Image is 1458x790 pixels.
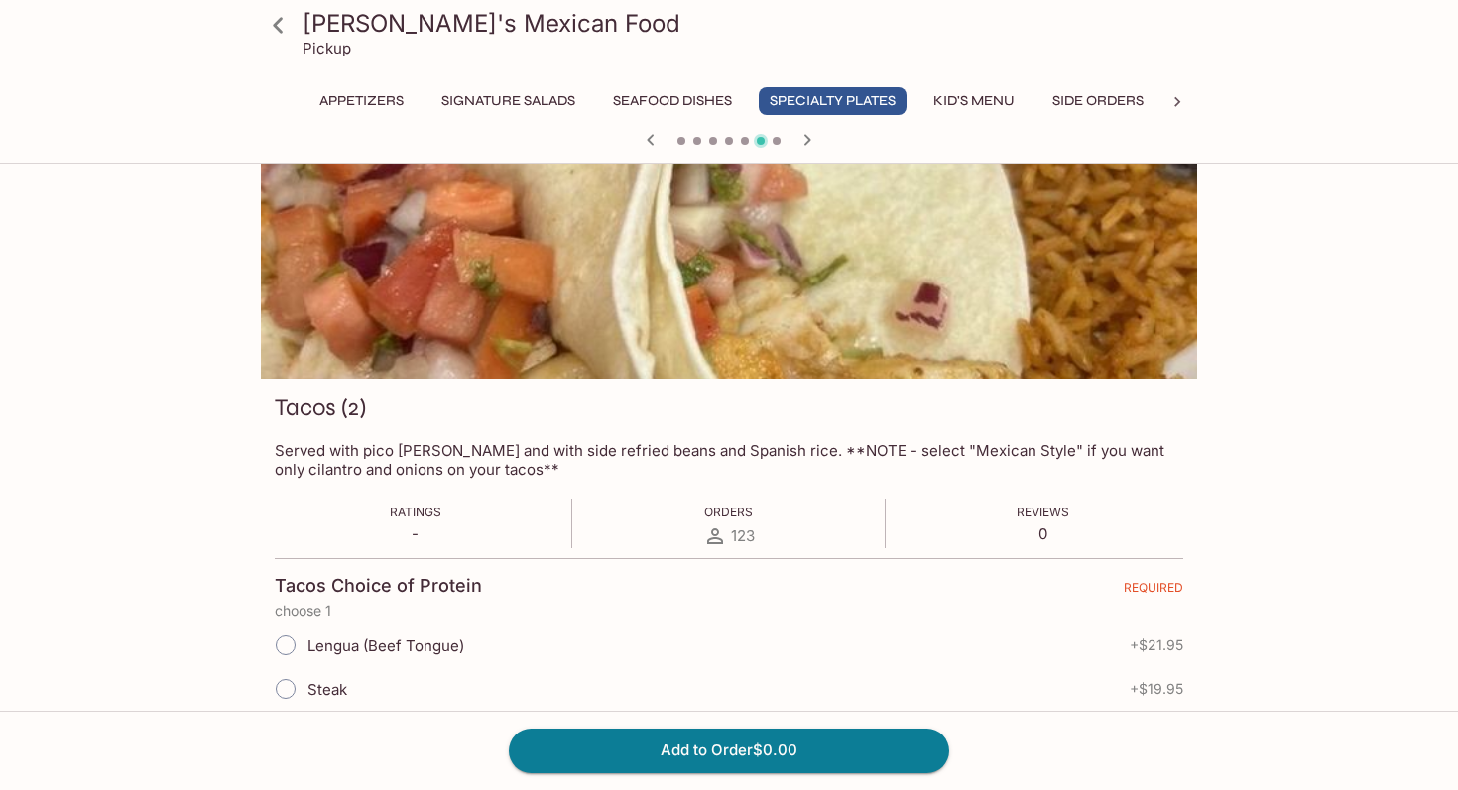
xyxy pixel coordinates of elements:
[1124,580,1183,603] span: REQUIRED
[275,575,482,597] h4: Tacos Choice of Protein
[1130,681,1183,697] span: + $19.95
[509,729,949,772] button: Add to Order$0.00
[731,526,755,545] span: 123
[275,393,366,423] h3: Tacos (2)
[390,524,441,543] p: -
[704,505,753,519] span: Orders
[261,116,1197,379] div: Tacos (2)
[1017,524,1069,543] p: 0
[390,505,441,519] span: Ratings
[1041,87,1154,115] button: Side Orders
[922,87,1026,115] button: Kid's Menu
[308,87,415,115] button: Appetizers
[759,87,907,115] button: Specialty Plates
[275,441,1183,479] p: Served with pico [PERSON_NAME] and with side refried beans and Spanish rice. **NOTE - select "Mex...
[1130,637,1183,653] span: + $21.95
[275,603,1183,619] p: choose 1
[602,87,743,115] button: Seafood Dishes
[307,680,347,699] span: Steak
[307,636,464,655] span: Lengua (Beef Tongue)
[430,87,586,115] button: Signature Salads
[1017,505,1069,519] span: Reviews
[303,39,351,57] p: Pickup
[303,8,1189,39] h3: [PERSON_NAME]'s Mexican Food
